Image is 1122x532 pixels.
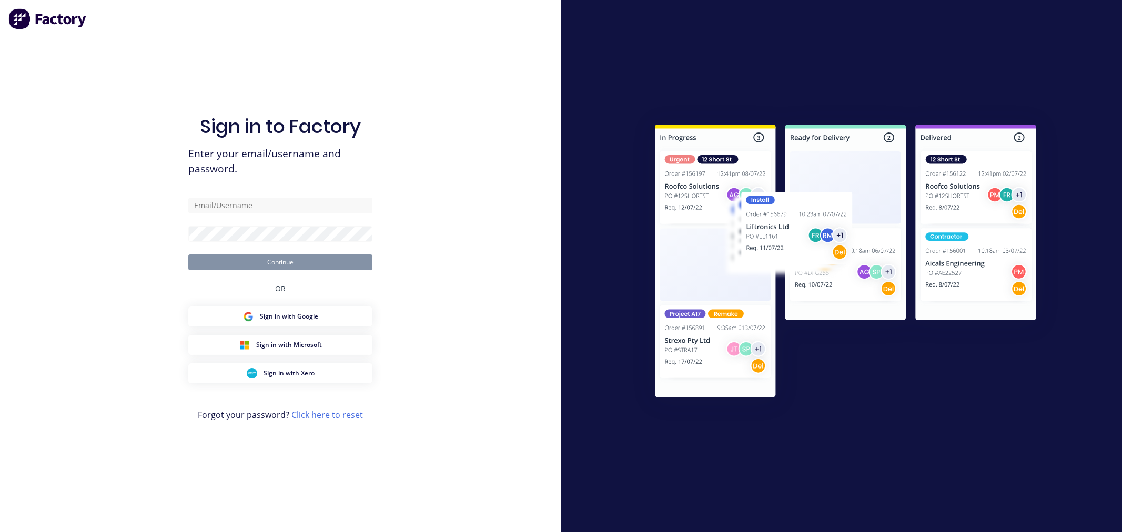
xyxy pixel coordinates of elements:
button: Xero Sign inSign in with Xero [188,363,372,383]
img: Xero Sign in [247,368,257,378]
span: Sign in with Microsoft [256,340,322,350]
div: OR [275,270,286,306]
img: Factory [8,8,87,29]
span: Sign in with Google [260,312,318,321]
img: Google Sign in [243,311,254,322]
button: Microsoft Sign inSign in with Microsoft [188,335,372,355]
h1: Sign in to Factory [200,115,361,138]
button: Google Sign inSign in with Google [188,306,372,326]
img: Microsoft Sign in [239,340,250,350]
span: Forgot your password? [198,408,363,421]
span: Sign in with Xero [264,369,315,378]
input: Email/Username [188,198,372,213]
img: Sign in [632,104,1059,422]
button: Continue [188,254,372,270]
a: Click here to reset [291,409,363,421]
span: Enter your email/username and password. [188,146,372,177]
